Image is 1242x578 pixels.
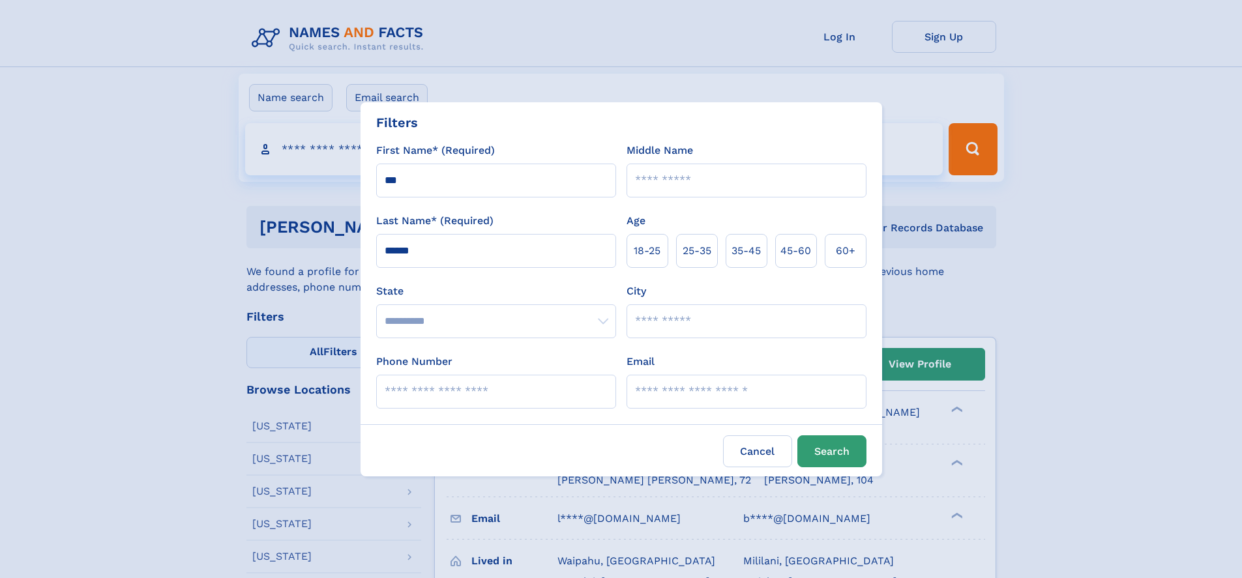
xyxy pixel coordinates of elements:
label: Age [627,213,645,229]
span: 45‑60 [780,243,811,259]
span: 18‑25 [634,243,660,259]
label: Middle Name [627,143,693,158]
label: State [376,283,616,299]
button: Search [797,435,866,467]
label: Phone Number [376,354,452,369]
label: Cancel [723,435,792,467]
label: Last Name* (Required) [376,213,494,229]
label: City [627,283,646,299]
span: 25‑35 [683,243,711,259]
label: Email [627,354,655,369]
span: 60+ [836,243,855,259]
div: Filters [376,113,418,132]
label: First Name* (Required) [376,143,495,158]
span: 35‑45 [732,243,761,259]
